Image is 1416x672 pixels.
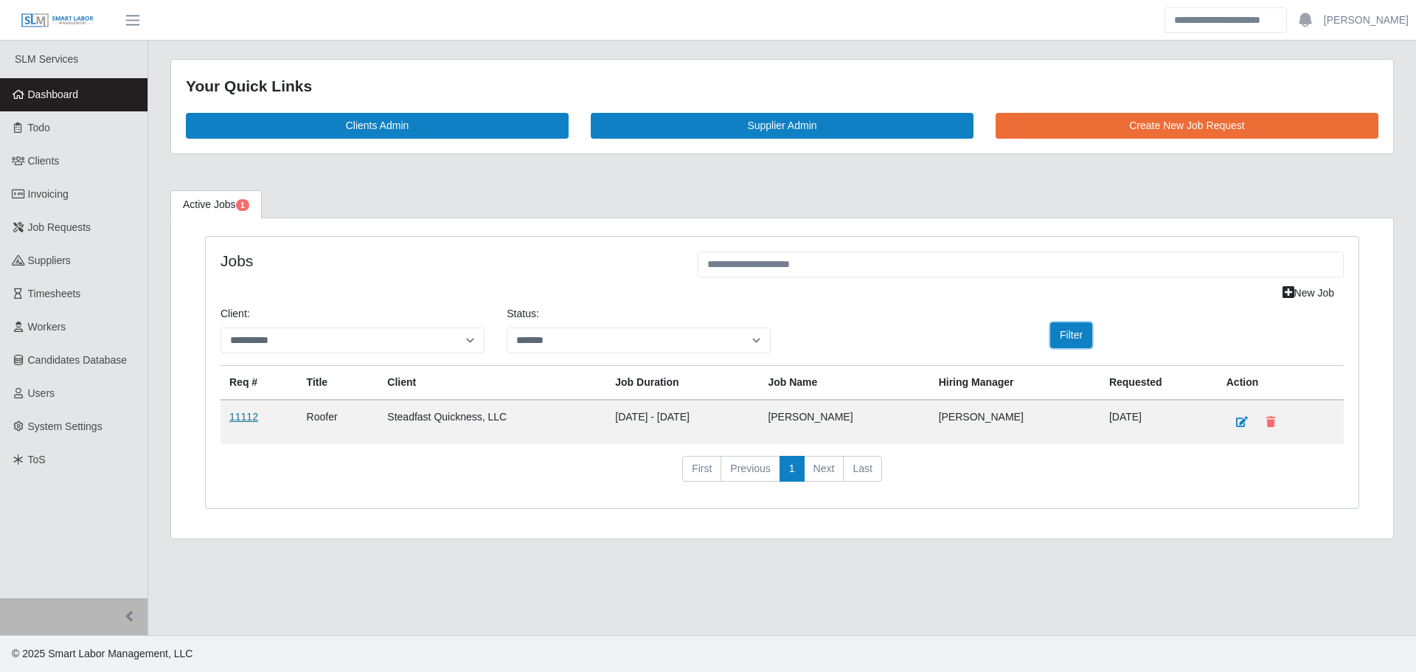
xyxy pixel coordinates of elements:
[221,456,1344,494] nav: pagination
[221,252,676,270] h4: Jobs
[186,113,569,139] a: Clients Admin
[1050,322,1092,348] button: Filter
[28,254,71,266] span: Suppliers
[298,400,379,444] td: Roofer
[28,454,46,465] span: ToS
[15,53,78,65] span: SLM Services
[170,190,262,219] a: Active Jobs
[1273,280,1344,306] a: New Job
[28,155,60,167] span: Clients
[780,456,805,482] a: 1
[28,89,79,100] span: Dashboard
[591,113,974,139] a: Supplier Admin
[28,188,69,200] span: Invoicing
[507,306,539,322] label: Status:
[186,75,1378,98] div: Your Quick Links
[12,648,192,659] span: © 2025 Smart Labor Management, LLC
[378,365,606,400] th: Client
[1324,13,1409,28] a: [PERSON_NAME]
[378,400,606,444] td: Steadfast Quickness, LLC
[759,365,929,400] th: Job Name
[1165,7,1287,33] input: Search
[1100,365,1218,400] th: Requested
[28,354,128,366] span: Candidates Database
[759,400,929,444] td: [PERSON_NAME]
[1100,400,1218,444] td: [DATE]
[28,122,50,134] span: Todo
[28,387,55,399] span: Users
[28,221,91,233] span: Job Requests
[606,400,759,444] td: [DATE] - [DATE]
[28,420,103,432] span: System Settings
[229,411,258,423] a: 11112
[21,13,94,29] img: SLM Logo
[996,113,1378,139] a: Create New Job Request
[221,365,298,400] th: Req #
[1218,365,1344,400] th: Action
[28,321,66,333] span: Workers
[221,306,250,322] label: Client:
[606,365,759,400] th: Job Duration
[930,365,1100,400] th: Hiring Manager
[298,365,379,400] th: Title
[28,288,81,299] span: Timesheets
[930,400,1100,444] td: [PERSON_NAME]
[236,199,249,211] span: Pending Jobs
